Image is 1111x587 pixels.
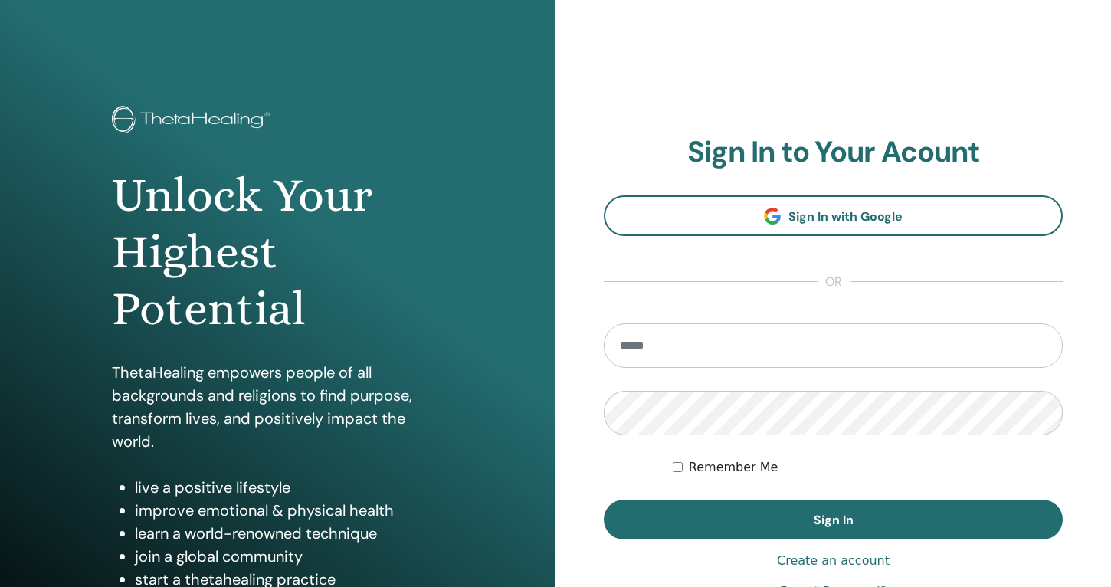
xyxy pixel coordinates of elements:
a: Sign In with Google [604,195,1063,236]
h2: Sign In to Your Acount [604,135,1063,170]
li: join a global community [135,545,444,568]
li: improve emotional & physical health [135,499,444,522]
a: Create an account [777,552,890,570]
span: Sign In [814,512,854,528]
li: live a positive lifestyle [135,476,444,499]
div: Keep me authenticated indefinitely or until I manually logout [673,458,1063,477]
label: Remember Me [689,458,778,477]
h1: Unlock Your Highest Potential [112,167,444,338]
button: Sign In [604,500,1063,539]
span: Sign In with Google [788,208,903,225]
li: learn a world-renowned technique [135,522,444,545]
span: or [818,273,850,291]
p: ThetaHealing empowers people of all backgrounds and religions to find purpose, transform lives, a... [112,361,444,453]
